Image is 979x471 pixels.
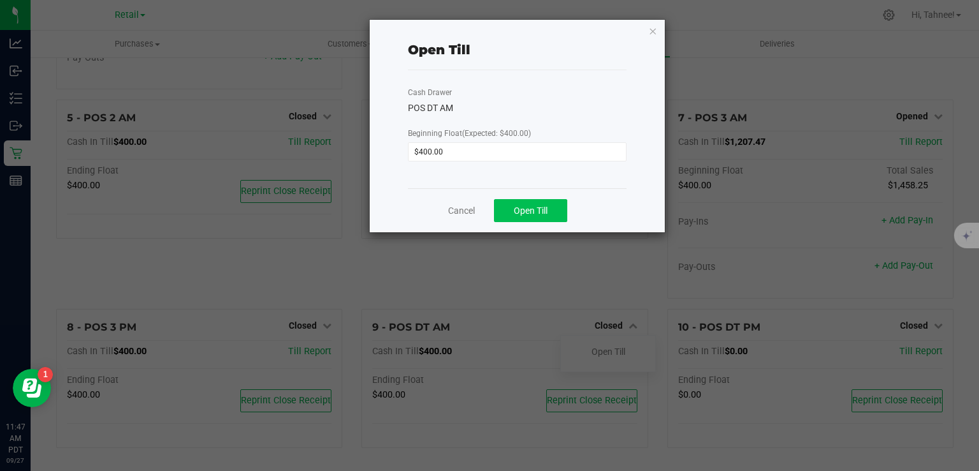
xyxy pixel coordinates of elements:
[408,129,531,138] span: Beginning Float
[514,206,548,216] span: Open Till
[38,367,53,382] iframe: Resource center unread badge
[448,204,475,218] a: Cancel
[13,369,51,407] iframe: Resource center
[494,199,567,222] button: Open Till
[408,40,470,59] div: Open Till
[408,101,627,115] div: POS DT AM
[408,87,452,98] label: Cash Drawer
[462,129,531,138] span: (Expected: $400.00)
